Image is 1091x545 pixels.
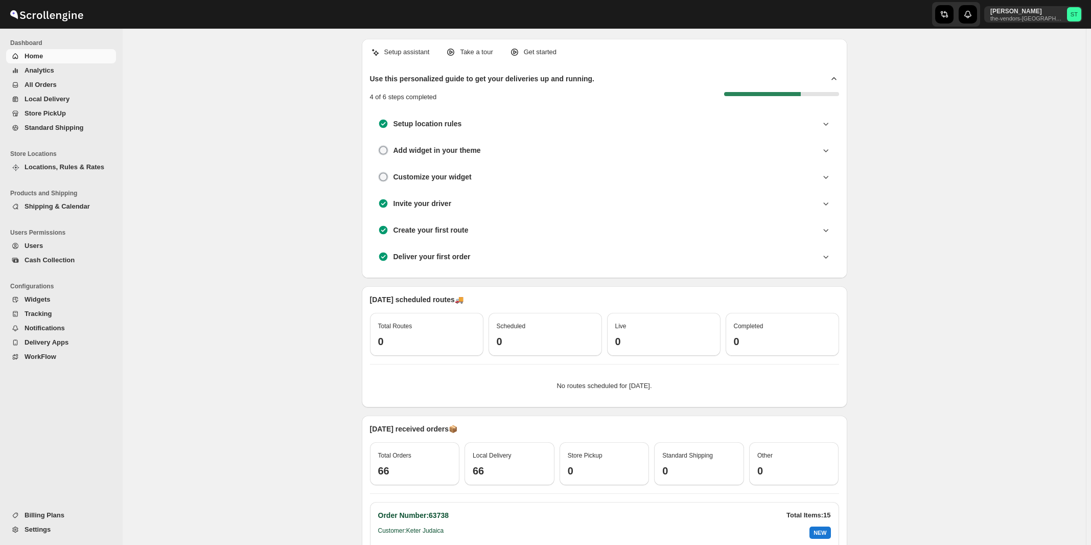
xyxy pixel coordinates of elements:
span: Total Orders [378,452,411,459]
h3: 0 [497,335,594,348]
span: Settings [25,526,51,533]
button: Delivery Apps [6,335,116,350]
span: Configurations [10,282,118,290]
button: Cash Collection [6,253,116,267]
button: Locations, Rules & Rates [6,160,116,174]
span: Products and Shipping [10,189,118,197]
button: Analytics [6,63,116,78]
span: Standard Shipping [25,124,84,131]
h3: 0 [378,335,475,348]
button: WorkFlow [6,350,116,364]
h3: Add widget in your theme [393,145,481,155]
span: Local Delivery [25,95,69,103]
span: Local Delivery [473,452,511,459]
span: Analytics [25,66,54,74]
h3: 66 [378,465,452,477]
h3: 0 [568,465,641,477]
p: the-vendors-[GEOGRAPHIC_DATA] [990,15,1063,21]
span: Locations, Rules & Rates [25,163,104,171]
h3: 0 [615,335,712,348]
span: Other [757,452,773,459]
span: Completed [734,323,763,330]
h3: Invite your driver [393,198,452,209]
button: Tracking [6,307,116,321]
span: Widgets [25,296,50,303]
span: Simcha Trieger [1067,7,1081,21]
button: Widgets [6,292,116,307]
button: Billing Plans [6,508,116,523]
span: Shipping & Calendar [25,202,90,210]
span: Dashboard [10,39,118,47]
span: WorkFlow [25,353,56,360]
p: [DATE] scheduled routes 🚚 [370,294,839,305]
p: Total Items: 15 [786,510,830,520]
h3: 0 [662,465,736,477]
span: Cash Collection [25,256,75,264]
h3: 0 [757,465,831,477]
span: Scheduled [497,323,526,330]
span: Billing Plans [25,511,64,519]
h3: Deliver your first order [393,252,471,262]
p: 4 of 6 steps completed [370,92,437,102]
span: Total Routes [378,323,412,330]
img: ScrollEngine [8,2,85,27]
p: Take a tour [460,47,493,57]
h2: Order Number: 63738 [378,510,449,520]
span: Notifications [25,324,65,332]
span: Users Permissions [10,229,118,237]
h3: 66 [473,465,546,477]
span: Delivery Apps [25,338,68,346]
button: Notifications [6,321,116,335]
p: No routes scheduled for [DATE]. [378,381,831,391]
span: All Orders [25,81,57,88]
p: Get started [524,47,556,57]
span: Tracking [25,310,52,317]
h3: 0 [734,335,831,348]
h3: Create your first route [393,225,469,235]
button: Home [6,49,116,63]
span: Store PickUp [25,109,66,117]
span: Standard Shipping [662,452,713,459]
h3: Setup location rules [393,119,462,129]
button: Users [6,239,116,253]
button: All Orders [6,78,116,92]
text: ST [1071,11,1078,17]
span: Store Pickup [568,452,602,459]
p: [PERSON_NAME] [990,7,1063,15]
p: [DATE] received orders 📦 [370,424,839,434]
span: Users [25,242,43,249]
p: Setup assistant [384,47,430,57]
h2: Use this personalized guide to get your deliveries up and running. [370,74,595,84]
div: NEW [809,527,830,539]
h3: Customize your widget [393,172,472,182]
button: User menu [984,6,1082,22]
span: Home [25,52,43,60]
button: Shipping & Calendar [6,199,116,214]
h6: Customer: Keter Judaica [378,527,444,539]
span: Live [615,323,626,330]
span: Store Locations [10,150,118,158]
button: Settings [6,523,116,537]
